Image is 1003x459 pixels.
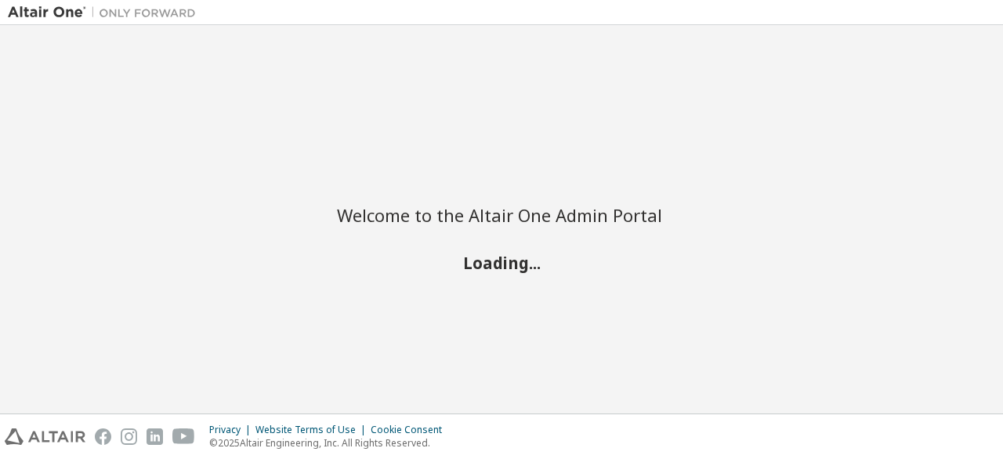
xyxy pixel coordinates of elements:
div: Cookie Consent [371,424,451,436]
div: Website Terms of Use [255,424,371,436]
img: linkedin.svg [147,428,163,445]
img: altair_logo.svg [5,428,85,445]
div: Privacy [209,424,255,436]
p: © 2025 Altair Engineering, Inc. All Rights Reserved. [209,436,451,450]
img: Altair One [8,5,204,20]
img: youtube.svg [172,428,195,445]
img: instagram.svg [121,428,137,445]
h2: Welcome to the Altair One Admin Portal [337,204,666,226]
h2: Loading... [337,252,666,272]
img: facebook.svg [95,428,111,445]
